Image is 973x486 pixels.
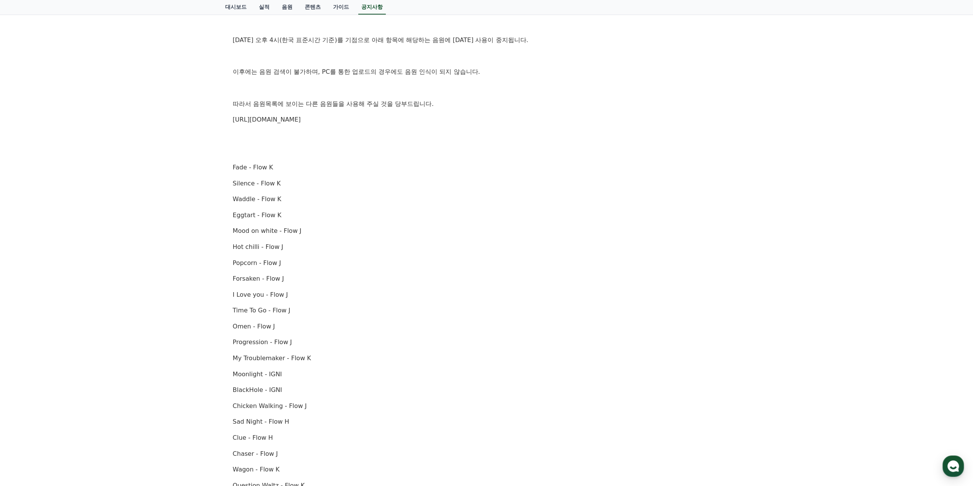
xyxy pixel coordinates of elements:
p: Chaser - Flow J [233,449,741,459]
p: Silence - Flow K [233,179,741,189]
span: 설정 [118,254,127,260]
p: My Troublemaker - Flow K [233,353,741,363]
p: 따라서 음원목록에 보이는 다른 음원들을 사용해 주실 것을 당부드립니다. [233,99,741,109]
p: Waddle - Flow K [233,194,741,204]
p: Wagon - Flow K [233,465,741,475]
p: Moonlight - IGNI [233,369,741,379]
p: Mood on white - Flow J [233,226,741,236]
p: Chicken Walking - Flow J [233,401,741,411]
p: Forsaken - Flow J [233,274,741,284]
span: 대화 [70,254,79,260]
p: Popcorn - Flow J [233,258,741,268]
p: [DATE] 오후 4시(한국 표준시간 기준)를 기점으로 아래 항목에 해당하는 음원에 [DATE] 사용이 중지됩니다. [233,35,741,45]
p: Clue - Flow H [233,433,741,443]
p: Omen - Flow J [233,322,741,332]
p: 이후에는 음원 검색이 불가하며, PC를 통한 업로드의 경우에도 음원 인식이 되지 않습니다. [233,67,741,77]
p: Time To Go - Flow J [233,306,741,315]
p: Fade - Flow K [233,163,741,172]
p: BlackHole - IGNI [233,385,741,395]
span: 홈 [24,254,29,260]
a: 대화 [50,242,99,262]
p: Eggtart - Flow K [233,210,741,220]
p: I Love you - Flow J [233,290,741,300]
p: Progression - Flow J [233,337,741,347]
a: [URL][DOMAIN_NAME] [233,116,301,123]
a: 설정 [99,242,147,262]
p: Sad Night - Flow H [233,417,741,427]
p: Hot chilli - Flow J [233,242,741,252]
a: 홈 [2,242,50,262]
